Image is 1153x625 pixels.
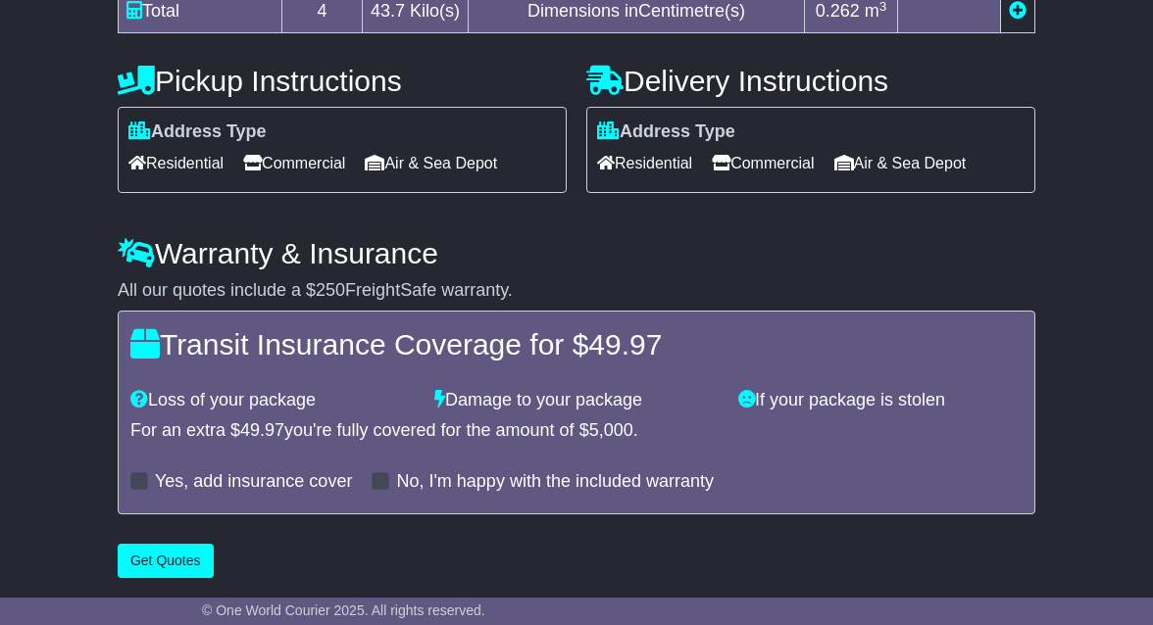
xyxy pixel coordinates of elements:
span: 49.97 [588,328,662,361]
label: Address Type [597,121,735,143]
div: For an extra $ you're fully covered for the amount of $ . [130,420,1023,442]
div: All our quotes include a $ FreightSafe warranty. [118,280,1035,302]
span: m [865,1,887,21]
div: Damage to your package [425,390,728,411]
label: Yes, add insurance cover [155,471,352,493]
h4: Delivery Instructions [586,65,1035,97]
label: No, I'm happy with the included warranty [396,471,714,493]
span: 0.262 [816,1,860,21]
span: Air & Sea Depot [365,148,497,178]
span: 43.7 [371,1,405,21]
span: Residential [128,148,224,178]
h4: Warranty & Insurance [118,237,1035,269]
button: Get Quotes [118,544,214,578]
span: 5,000 [589,420,633,440]
span: Commercial [712,148,814,178]
h4: Pickup Instructions [118,65,567,97]
label: Address Type [128,121,267,143]
span: 250 [316,280,345,300]
div: If your package is stolen [728,390,1032,411]
span: Air & Sea Depot [834,148,967,178]
div: Loss of your package [121,390,425,411]
span: Commercial [243,148,345,178]
h4: Transit Insurance Coverage for $ [130,328,1023,361]
span: © One World Courier 2025. All rights reserved. [202,602,485,618]
span: 49.97 [240,420,284,440]
a: Add new item [1009,1,1027,21]
span: Residential [597,148,692,178]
